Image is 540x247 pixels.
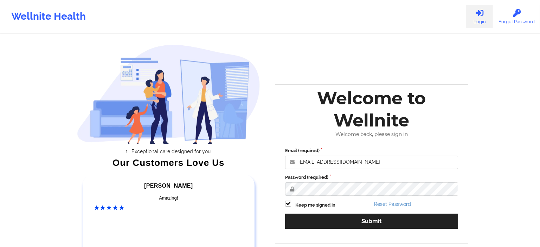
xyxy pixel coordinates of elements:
[77,159,261,166] div: Our Customers Love Us
[285,147,458,154] label: Email (required)
[285,174,458,181] label: Password (required)
[280,87,463,131] div: Welcome to Wellnite
[285,156,458,169] input: Email address
[374,201,411,207] a: Reset Password
[77,44,261,144] img: wellnite-auth-hero_200.c722682e.png
[83,149,260,154] li: Exceptional care designed for you.
[295,202,335,209] label: Keep me signed in
[280,131,463,137] div: Welcome back, please sign in
[466,5,493,28] a: Login
[144,183,193,189] span: [PERSON_NAME]
[285,214,458,229] button: Submit
[493,5,540,28] a: Forgot Password
[94,195,243,202] div: Amazing!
